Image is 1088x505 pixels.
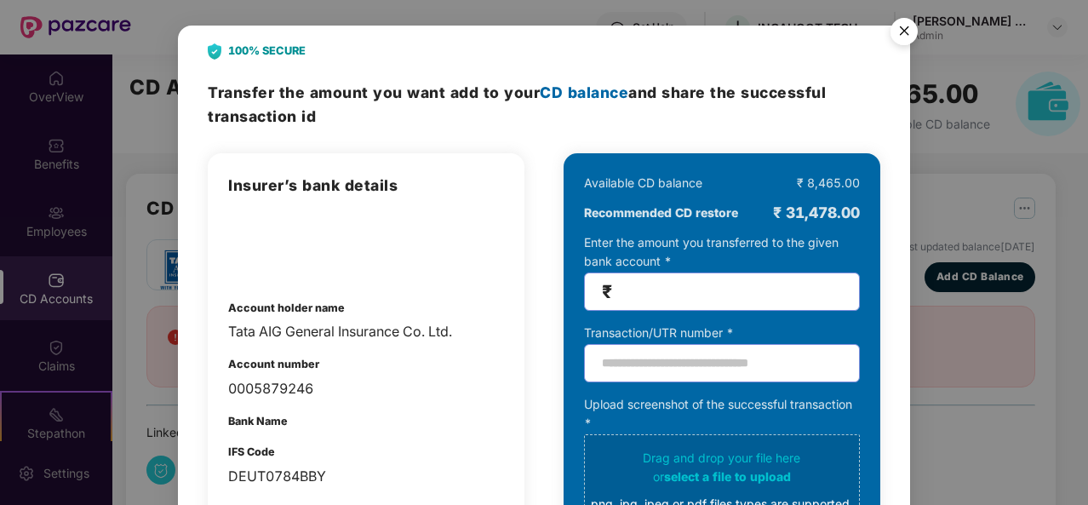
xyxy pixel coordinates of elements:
b: Bank Name [228,415,288,428]
h3: Transfer the amount and share the successful transaction id [208,81,880,128]
div: DEUT0784BBY [228,466,504,487]
b: Account holder name [228,301,345,314]
div: ₹ 31,478.00 [773,201,860,225]
span: select a file to upload [664,469,791,484]
img: svg+xml;base64,PHN2ZyB4bWxucz0iaHR0cDovL3d3dy53My5vcmcvMjAwMC9zdmciIHdpZHRoPSI1NiIgaGVpZ2h0PSI1Ni... [880,10,928,58]
b: IFS Code [228,445,275,458]
b: 100% SECURE [228,43,306,60]
span: you want add to your [373,83,628,101]
div: Tata AIG General Insurance Co. Ltd. [228,321,504,342]
div: Available CD balance [584,174,702,192]
div: 0005879246 [228,378,504,399]
span: ₹ [602,282,612,301]
div: Enter the amount you transferred to the given bank account * [584,233,860,311]
div: ₹ 8,465.00 [797,174,860,192]
div: Transaction/UTR number * [584,324,860,342]
b: Recommended CD restore [584,204,738,222]
img: svg+xml;base64,PHN2ZyB4bWxucz0iaHR0cDovL3d3dy53My5vcmcvMjAwMC9zdmciIHdpZHRoPSIyNCIgaGVpZ2h0PSIyOC... [208,43,221,60]
div: or [591,468,853,486]
h3: Insurer’s bank details [228,174,504,198]
span: CD balance [540,83,628,101]
b: Account number [228,358,319,370]
button: Close [880,9,926,55]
